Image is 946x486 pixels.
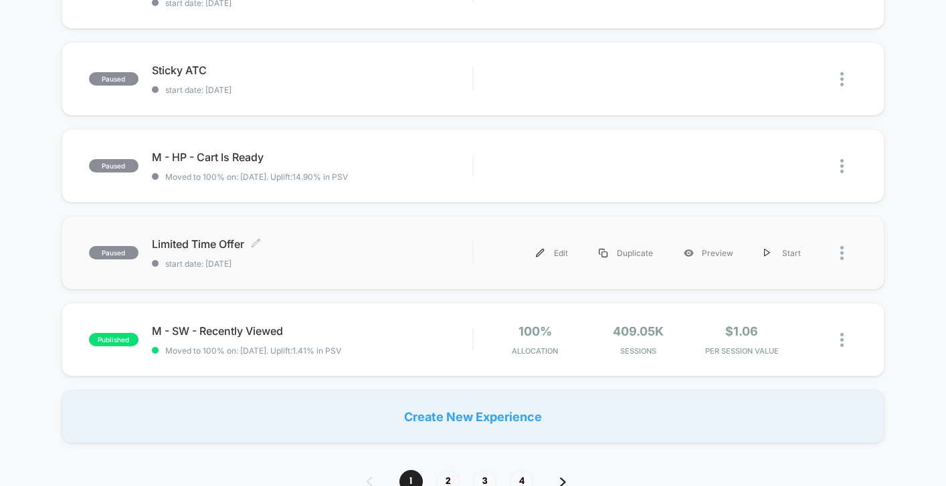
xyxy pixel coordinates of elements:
[668,238,749,268] div: Preview
[583,238,668,268] div: Duplicate
[89,246,138,259] span: paused
[152,150,472,164] span: M - HP - Cart Is Ready
[840,246,844,260] img: close
[613,324,664,338] span: 409.05k
[749,238,816,268] div: Start
[599,249,607,257] img: menu
[764,249,771,257] img: menu
[512,346,558,356] span: Allocation
[89,159,138,172] span: paused
[518,324,552,338] span: 100%
[840,159,844,173] img: close
[840,72,844,86] img: close
[725,324,758,338] span: $1.06
[590,346,686,356] span: Sessions
[165,346,341,356] span: Moved to 100% on: [DATE] . Uplift: 1.41% in PSV
[152,64,472,77] span: Sticky ATC
[693,346,789,356] span: PER SESSION VALUE
[536,249,545,257] img: menu
[89,72,138,86] span: paused
[165,172,348,182] span: Moved to 100% on: [DATE] . Uplift: 14.90% in PSV
[152,85,472,95] span: start date: [DATE]
[521,238,583,268] div: Edit
[62,390,884,443] div: Create New Experience
[152,259,472,269] span: start date: [DATE]
[152,237,472,251] span: Limited Time Offer
[89,333,138,346] span: published
[152,324,472,338] span: M - SW - Recently Viewed
[840,333,844,347] img: close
